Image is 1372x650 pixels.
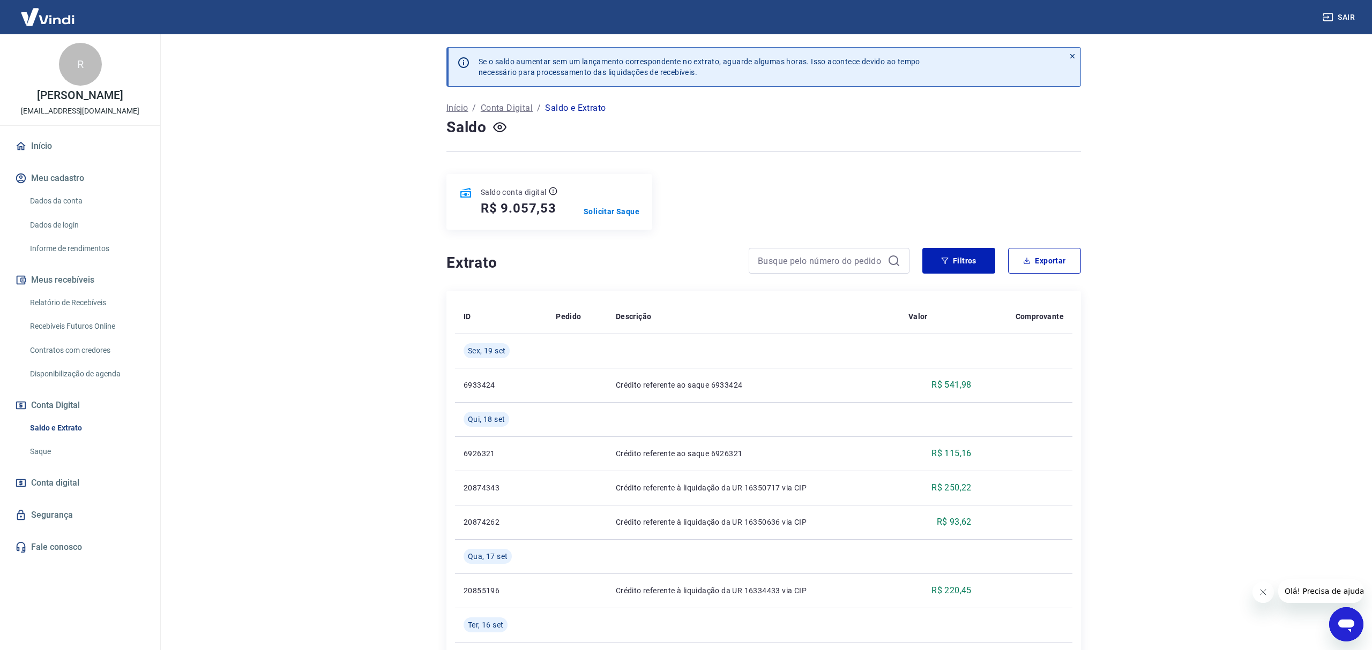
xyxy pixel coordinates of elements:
[37,90,123,101] p: [PERSON_NAME]
[616,585,891,596] p: Crédito referente à liquidação da UR 16334433 via CIP
[468,619,503,630] span: Ter, 16 set
[1329,607,1363,641] iframe: Botão para abrir a janela de mensagens
[616,311,652,322] p: Descrição
[616,380,891,390] p: Crédito referente ao saque 6933424
[468,551,508,562] span: Qua, 17 set
[13,134,147,158] a: Início
[59,43,102,86] div: R
[537,102,541,115] p: /
[26,190,147,212] a: Dados da conta
[31,475,79,490] span: Conta digital
[446,117,487,138] h4: Saldo
[931,584,972,597] p: R$ 220,45
[908,311,928,322] p: Valor
[26,339,147,361] a: Contratos com credores
[26,363,147,385] a: Disponibilização de agenda
[931,481,972,494] p: R$ 250,22
[616,517,891,527] p: Crédito referente à liquidação da UR 16350636 via CIP
[481,102,533,115] a: Conta Digital
[26,441,147,463] a: Saque
[481,187,547,198] p: Saldo conta digital
[1008,248,1081,274] button: Exportar
[464,585,539,596] p: 20855196
[464,482,539,493] p: 20874343
[584,206,639,217] a: Solicitar Saque
[545,102,606,115] p: Saldo e Extrato
[26,315,147,337] a: Recebíveis Futuros Online
[758,253,883,269] input: Busque pelo número do pedido
[472,102,476,115] p: /
[468,414,505,425] span: Qui, 18 set
[13,1,83,33] img: Vindi
[1278,579,1363,603] iframe: Mensagem da empresa
[1321,7,1359,27] button: Sair
[922,248,995,274] button: Filtros
[446,252,736,274] h4: Extrato
[13,503,147,527] a: Segurança
[21,105,139,117] p: [EMAIL_ADDRESS][DOMAIN_NAME]
[13,394,147,417] button: Conta Digital
[1016,311,1064,322] p: Comprovante
[464,380,539,390] p: 6933424
[13,535,147,559] a: Fale conosco
[26,292,147,314] a: Relatório de Recebíveis
[931,447,972,460] p: R$ 115,16
[931,379,972,391] p: R$ 541,98
[26,214,147,236] a: Dados de login
[26,238,147,260] a: Informe de rendimentos
[13,268,147,292] button: Meus recebíveis
[13,167,147,190] button: Meu cadastro
[481,200,556,217] h5: R$ 9.057,53
[616,448,891,459] p: Crédito referente ao saque 6926321
[464,517,539,527] p: 20874262
[13,471,147,495] a: Conta digital
[479,56,920,78] p: Se o saldo aumentar sem um lançamento correspondente no extrato, aguarde algumas horas. Isso acon...
[446,102,468,115] a: Início
[26,417,147,439] a: Saldo e Extrato
[464,448,539,459] p: 6926321
[937,516,972,528] p: R$ 93,62
[464,311,471,322] p: ID
[1252,581,1274,603] iframe: Fechar mensagem
[468,345,505,356] span: Sex, 19 set
[6,7,90,16] span: Olá! Precisa de ajuda?
[556,311,581,322] p: Pedido
[616,482,891,493] p: Crédito referente à liquidação da UR 16350717 via CIP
